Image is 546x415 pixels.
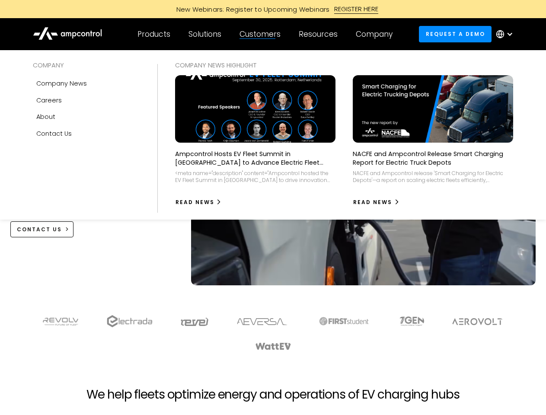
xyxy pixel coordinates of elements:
[33,125,140,142] a: Contact Us
[353,195,400,209] a: Read News
[356,29,393,39] div: Company
[107,315,152,327] img: electrada logo
[175,61,514,70] div: COMPANY NEWS Highlight
[175,170,335,183] div: <meta name="description" content="Ampcontrol hosted the EV Fleet Summit in [GEOGRAPHIC_DATA] to d...
[175,150,335,167] p: Ampcontrol Hosts EV Fleet Summit in [GEOGRAPHIC_DATA] to Advance Electric Fleet Management in [GE...
[86,387,459,402] h2: We help fleets optimize energy and operations of EV charging hubs
[10,221,74,237] a: CONTACT US
[255,343,291,350] img: WattEV logo
[239,29,281,39] div: Customers
[188,29,221,39] div: Solutions
[175,195,222,209] a: Read News
[137,29,170,39] div: Products
[353,170,513,183] div: NACFE and Ampcontrol release 'Smart Charging for Electric Depots'—a report on scaling electric fl...
[299,29,338,39] div: Resources
[419,26,492,42] a: Request a demo
[452,318,503,325] img: Aerovolt Logo
[36,129,72,138] div: Contact Us
[79,4,468,14] a: New Webinars: Register to Upcoming WebinarsREGISTER HERE
[36,96,62,105] div: Careers
[334,4,379,14] div: REGISTER HERE
[353,198,392,206] div: Read News
[176,198,214,206] div: Read News
[353,150,513,167] p: NACFE and Ampcontrol Release Smart Charging Report for Electric Truck Depots
[33,109,140,125] a: About
[33,61,140,70] div: COMPANY
[168,5,334,14] div: New Webinars: Register to Upcoming Webinars
[33,92,140,109] a: Careers
[17,226,62,233] div: CONTACT US
[36,79,87,88] div: Company news
[33,75,140,92] a: Company news
[36,112,55,121] div: About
